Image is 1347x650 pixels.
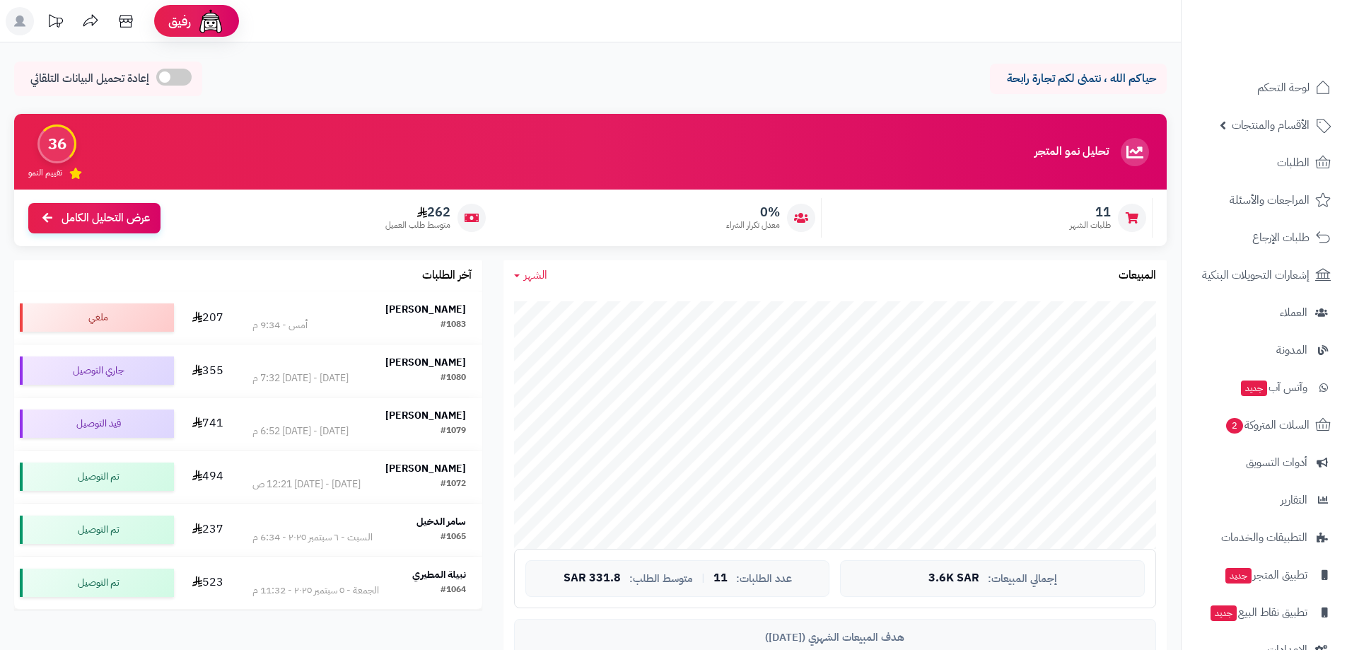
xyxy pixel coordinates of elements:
a: العملاء [1190,296,1339,330]
div: الجمعة - ٥ سبتمبر ٢٠٢٥ - 11:32 م [252,584,379,598]
span: السلات المتروكة [1225,415,1310,435]
a: التقارير [1190,483,1339,517]
span: متوسط الطلب: [629,573,693,585]
span: 3.6K SAR [928,572,979,585]
a: عرض التحليل الكامل [28,203,161,233]
span: تقييم النمو [28,167,62,179]
div: [DATE] - [DATE] 12:21 ص [252,477,361,492]
span: الطلبات [1277,153,1310,173]
span: أدوات التسويق [1246,453,1307,472]
span: | [701,573,705,584]
div: السبت - ٦ سبتمبر ٢٠٢٥ - 6:34 م [252,530,373,545]
span: 11 [1070,204,1111,220]
a: أدوات التسويق [1190,446,1339,480]
span: التقارير [1281,490,1307,510]
p: حياكم الله ، نتمنى لكم تجارة رابحة [1001,71,1156,87]
span: معدل تكرار الشراء [726,219,780,231]
span: جديد [1211,605,1237,621]
span: 2 [1226,418,1243,434]
div: أمس - 9:34 م [252,318,308,332]
img: ai-face.png [197,7,225,35]
a: تطبيق المتجرجديد [1190,558,1339,592]
h3: آخر الطلبات [422,269,472,282]
span: إجمالي المبيعات: [988,573,1057,585]
a: وآتس آبجديد [1190,371,1339,405]
strong: [PERSON_NAME] [385,355,466,370]
span: عدد الطلبات: [736,573,792,585]
div: تم التوصيل [20,569,174,597]
div: تم التوصيل [20,463,174,491]
span: 11 [713,572,728,585]
div: تم التوصيل [20,516,174,544]
span: تطبيق المتجر [1224,565,1307,585]
a: المدونة [1190,333,1339,367]
span: تطبيق نقاط البيع [1209,603,1307,622]
strong: [PERSON_NAME] [385,408,466,423]
span: إشعارات التحويلات البنكية [1202,265,1310,285]
div: #1064 [441,584,466,598]
a: السلات المتروكة2 [1190,408,1339,442]
span: الأقسام والمنتجات [1232,115,1310,135]
span: 331.8 SAR [564,572,621,585]
a: إشعارات التحويلات البنكية [1190,258,1339,292]
div: #1083 [441,318,466,332]
div: هدف المبيعات الشهري ([DATE]) [525,630,1145,645]
span: المراجعات والأسئلة [1230,190,1310,210]
span: جديد [1241,381,1267,396]
div: #1080 [441,371,466,385]
div: قيد التوصيل [20,410,174,438]
a: طلبات الإرجاع [1190,221,1339,255]
td: 237 [180,504,236,556]
td: 741 [180,397,236,450]
td: 207 [180,291,236,344]
span: التطبيقات والخدمات [1221,528,1307,547]
a: الشهر [514,267,547,284]
td: 523 [180,557,236,609]
div: #1065 [441,530,466,545]
span: طلبات الإرجاع [1252,228,1310,248]
h3: المبيعات [1119,269,1156,282]
img: logo-2.png [1251,38,1334,68]
span: جديد [1225,568,1252,584]
div: جاري التوصيل [20,356,174,385]
a: تحديثات المنصة [37,7,73,39]
td: 494 [180,451,236,503]
strong: نبيلة المطيري [412,567,466,582]
span: وآتس آب [1240,378,1307,397]
span: طلبات الشهر [1070,219,1111,231]
span: عرض التحليل الكامل [62,210,150,226]
strong: [PERSON_NAME] [385,461,466,476]
div: #1072 [441,477,466,492]
span: إعادة تحميل البيانات التلقائي [30,71,149,87]
span: العملاء [1280,303,1307,323]
strong: سامر الدخيل [416,514,466,529]
strong: [PERSON_NAME] [385,302,466,317]
td: 355 [180,344,236,397]
span: المدونة [1276,340,1307,360]
span: 0% [726,204,780,220]
a: الطلبات [1190,146,1339,180]
span: 262 [385,204,450,220]
a: التطبيقات والخدمات [1190,521,1339,555]
a: تطبيق نقاط البيعجديد [1190,596,1339,629]
div: [DATE] - [DATE] 7:32 م [252,371,349,385]
span: لوحة التحكم [1257,78,1310,98]
span: الشهر [524,267,547,284]
div: #1079 [441,424,466,439]
a: لوحة التحكم [1190,71,1339,105]
span: رفيق [168,13,191,30]
a: المراجعات والأسئلة [1190,183,1339,217]
div: [DATE] - [DATE] 6:52 م [252,424,349,439]
div: ملغي [20,303,174,332]
span: متوسط طلب العميل [385,219,450,231]
h3: تحليل نمو المتجر [1034,146,1109,158]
